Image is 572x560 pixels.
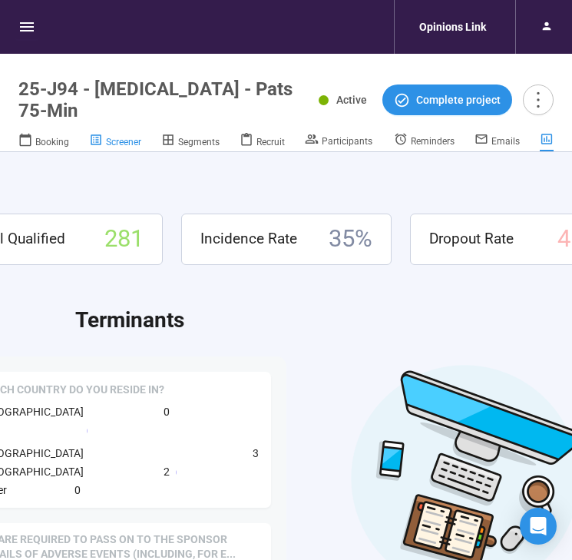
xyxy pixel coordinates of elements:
span: Dropout Rate [429,227,514,250]
span: Incidence Rate [200,227,297,250]
span: Reminders [411,136,455,147]
a: Participants [305,132,372,151]
button: Complete project [382,84,512,115]
a: Emails [474,132,520,151]
h1: 25-J94 - [MEDICAL_DATA] - Pats 75-Min [18,78,300,121]
span: 0 [164,403,170,420]
div: Open Intercom Messenger [520,508,557,545]
span: Participants [322,136,372,147]
span: Booking [35,137,69,147]
span: Recruit [256,137,285,147]
a: Screener [89,132,141,152]
span: Active [336,94,367,106]
span: Segments [178,137,220,147]
span: 0 [74,482,81,499]
button: more [523,84,554,115]
span: Emails [491,136,520,147]
span: 281 [104,220,144,258]
span: more [527,89,548,110]
span: 3 [253,445,259,462]
span: 2 [164,463,170,480]
a: Reminders [394,132,455,151]
div: Opinions Link [410,12,495,41]
span: Screener [106,137,141,147]
a: Booking [18,132,69,152]
span: Complete project [416,91,501,108]
span: 35 % [329,220,372,258]
a: Recruit [240,132,285,152]
a: Segments [161,132,220,152]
